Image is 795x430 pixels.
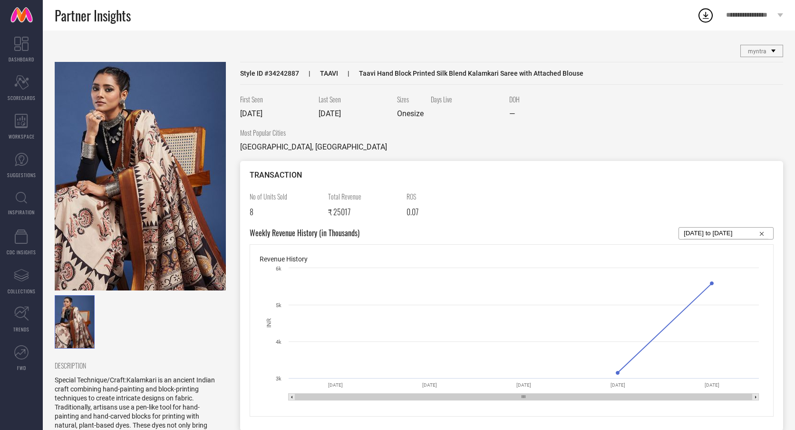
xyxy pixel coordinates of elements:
span: TRENDS [13,326,29,333]
span: CDC INSIGHTS [7,249,36,256]
text: 4k [276,339,281,345]
text: INR [266,318,272,328]
div: TRANSACTION [250,170,774,180]
text: 3k [276,376,281,382]
span: Weekly Revenue History (in Thousands) [250,227,359,240]
span: Most Popular Cities [240,128,387,138]
span: TAAVI [299,70,338,77]
span: Taavi Hand Block Printed Silk Blend Kalamkari Saree with Attached Blouse [338,70,583,77]
span: No of Units Sold [250,191,321,201]
span: SCORECARDS [8,94,36,101]
span: Revenue History [260,255,308,263]
div: Open download list [697,7,714,24]
span: [DATE] [240,109,262,118]
span: DASHBOARD [9,56,34,63]
span: SUGGESTIONS [7,171,36,179]
span: Days Live [431,94,502,104]
text: [DATE] [422,382,437,388]
text: 6k [276,266,281,272]
span: First Seen [240,94,311,104]
span: Last Seen [319,94,390,104]
span: Onesize [397,109,424,118]
text: 5k [276,302,281,309]
span: Total Revenue [328,191,399,201]
span: [GEOGRAPHIC_DATA], [GEOGRAPHIC_DATA] [240,142,387,151]
span: ROS [407,191,478,201]
span: Sizes [397,94,424,104]
span: DESCRIPTION [55,360,219,370]
text: [DATE] [705,382,719,388]
span: WORKSPACE [9,133,35,140]
input: Select... [684,228,768,239]
span: [DATE] [319,109,341,118]
span: ₹ 25017 [328,206,350,218]
span: — [509,109,515,118]
text: [DATE] [516,382,531,388]
span: INSPIRATION [8,209,35,216]
span: 0.07 [407,206,418,218]
span: myntra [748,48,766,55]
span: COLLECTIONS [8,288,36,295]
span: Style ID # 34242887 [240,70,299,77]
span: 8 [250,206,253,218]
text: [DATE] [611,382,625,388]
span: DOH [509,94,581,104]
span: Partner Insights [55,6,131,25]
span: FWD [17,364,26,371]
text: [DATE] [328,382,343,388]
